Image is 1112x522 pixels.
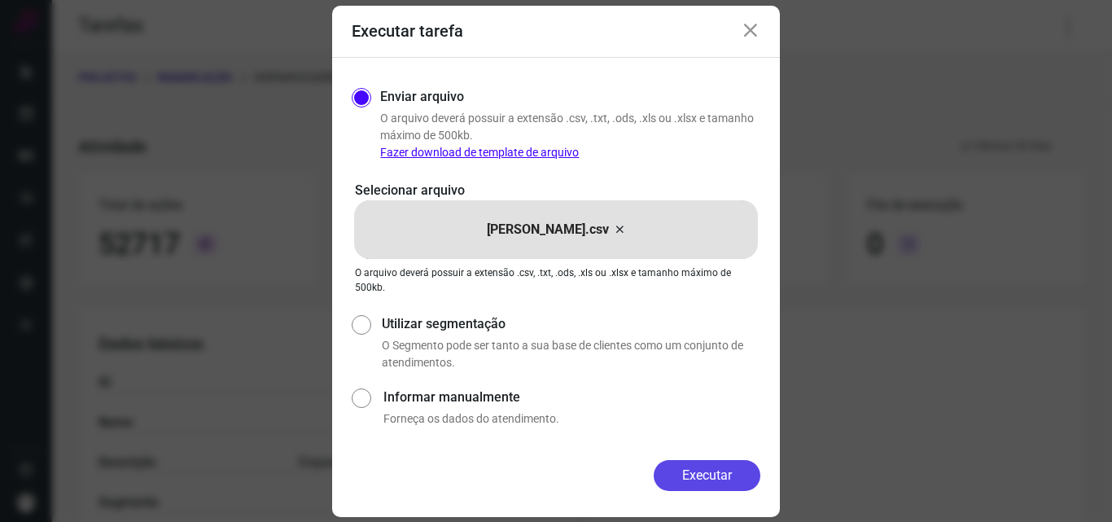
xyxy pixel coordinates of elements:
label: Informar manualmente [383,388,760,407]
h3: Executar tarefa [352,21,463,41]
p: Selecionar arquivo [355,181,757,200]
p: O arquivo deverá possuir a extensão .csv, .txt, .ods, .xls ou .xlsx e tamanho máximo de 500kb. [355,265,757,295]
p: Forneça os dados do atendimento. [383,410,760,428]
label: Utilizar segmentação [382,314,760,334]
p: O arquivo deverá possuir a extensão .csv, .txt, .ods, .xls ou .xlsx e tamanho máximo de 500kb. [380,110,760,161]
p: O Segmento pode ser tanto a sua base de clientes como um conjunto de atendimentos. [382,337,760,371]
button: Executar [654,460,760,491]
a: Fazer download de template de arquivo [380,146,579,159]
label: Enviar arquivo [380,87,464,107]
p: [PERSON_NAME].csv [487,220,609,239]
